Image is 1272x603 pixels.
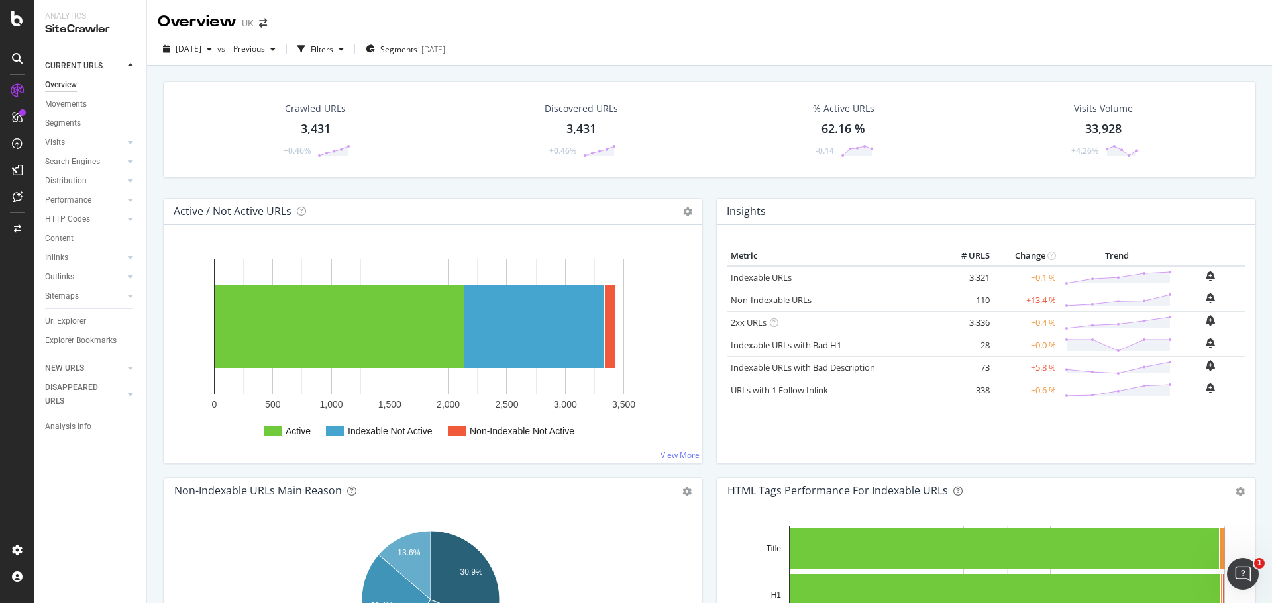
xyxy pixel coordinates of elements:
[993,379,1059,401] td: +0.6 %
[45,420,137,434] a: Analysis Info
[727,203,766,220] h4: Insights
[940,334,993,356] td: 28
[460,567,482,577] text: 30.9%
[265,399,281,410] text: 500
[45,97,137,111] a: Movements
[1059,246,1175,266] th: Trend
[554,399,577,410] text: 3,000
[993,334,1059,356] td: +0.0 %
[816,145,834,156] div: -0.14
[566,120,596,138] div: 3,431
[45,314,137,328] a: Url Explorer
[380,44,417,55] span: Segments
[45,193,124,207] a: Performance
[45,116,137,130] a: Segments
[683,207,692,216] i: Options
[45,289,79,303] div: Sitemaps
[286,426,311,436] text: Active
[242,17,254,30] div: UK
[348,426,433,436] text: Indexable Not Active
[731,384,828,396] a: URLs with 1 Follow Inlink
[731,294,812,306] a: Non-Indexable URLs
[45,314,86,328] div: Url Explorer
[993,289,1059,311] td: +13.4 %
[45,381,112,408] div: DISAPPEARED URLS
[45,270,124,284] a: Outlinks
[940,379,993,401] td: 338
[311,44,333,55] div: Filters
[158,38,217,60] button: [DATE]
[228,38,281,60] button: Previous
[1206,338,1215,348] div: bell-plus
[174,246,687,453] svg: A chart.
[45,212,90,226] div: HTTP Codes
[285,102,346,115] div: Crawled URLs
[470,426,574,436] text: Non-Indexable Not Active
[45,59,124,73] a: CURRENT URLS
[45,97,87,111] div: Movements
[767,544,782,553] text: Title
[1206,271,1215,281] div: bell-plus
[45,232,74,246] div: Content
[45,78,77,92] div: Overview
[821,120,865,138] div: 62.16 %
[1206,383,1215,393] div: bell-plus
[993,311,1059,334] td: +0.4 %
[45,11,136,22] div: Analytics
[1206,293,1215,303] div: bell-plus
[1206,360,1215,371] div: bell-plus
[212,399,217,410] text: 0
[1236,487,1245,496] div: gear
[437,399,460,410] text: 2,000
[45,361,84,375] div: NEW URLS
[45,193,91,207] div: Performance
[731,339,841,351] a: Indexable URLs with Bad H1
[45,155,124,169] a: Search Engines
[259,19,267,28] div: arrow-right-arrow-left
[284,145,311,156] div: +0.46%
[45,270,74,284] div: Outlinks
[176,43,201,54] span: 2025 Aug. 30th
[731,361,875,373] a: Indexable URLs with Bad Description
[421,44,445,55] div: [DATE]
[320,399,343,410] text: 1,000
[1227,558,1259,590] iframe: Intercom live chat
[1254,558,1265,569] span: 1
[45,334,117,348] div: Explorer Bookmarks
[549,145,576,156] div: +0.46%
[940,246,993,266] th: # URLS
[45,232,137,246] a: Content
[45,136,124,150] a: Visits
[45,155,100,169] div: Search Engines
[771,590,782,600] text: H1
[1085,120,1122,138] div: 33,928
[397,548,420,557] text: 13.6%
[45,251,124,265] a: Inlinks
[45,174,87,188] div: Distribution
[228,43,265,54] span: Previous
[727,246,940,266] th: Metric
[217,43,228,54] span: vs
[174,484,342,497] div: Non-Indexable URLs Main Reason
[360,38,450,60] button: Segments[DATE]
[1206,315,1215,326] div: bell-plus
[731,316,767,328] a: 2xx URLs
[292,38,349,60] button: Filters
[1074,102,1133,115] div: Visits Volume
[45,22,136,37] div: SiteCrawler
[495,399,518,410] text: 2,500
[45,212,124,226] a: HTTP Codes
[301,120,331,138] div: 3,431
[727,484,948,497] div: HTML Tags Performance for Indexable URLs
[661,449,700,461] a: View More
[1071,145,1098,156] div: +4.26%
[45,381,124,408] a: DISAPPEARED URLS
[682,487,692,496] div: gear
[378,399,401,410] text: 1,500
[993,356,1059,379] td: +5.8 %
[731,271,792,283] a: Indexable URLs
[940,266,993,289] td: 3,321
[45,136,65,150] div: Visits
[45,361,124,375] a: NEW URLS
